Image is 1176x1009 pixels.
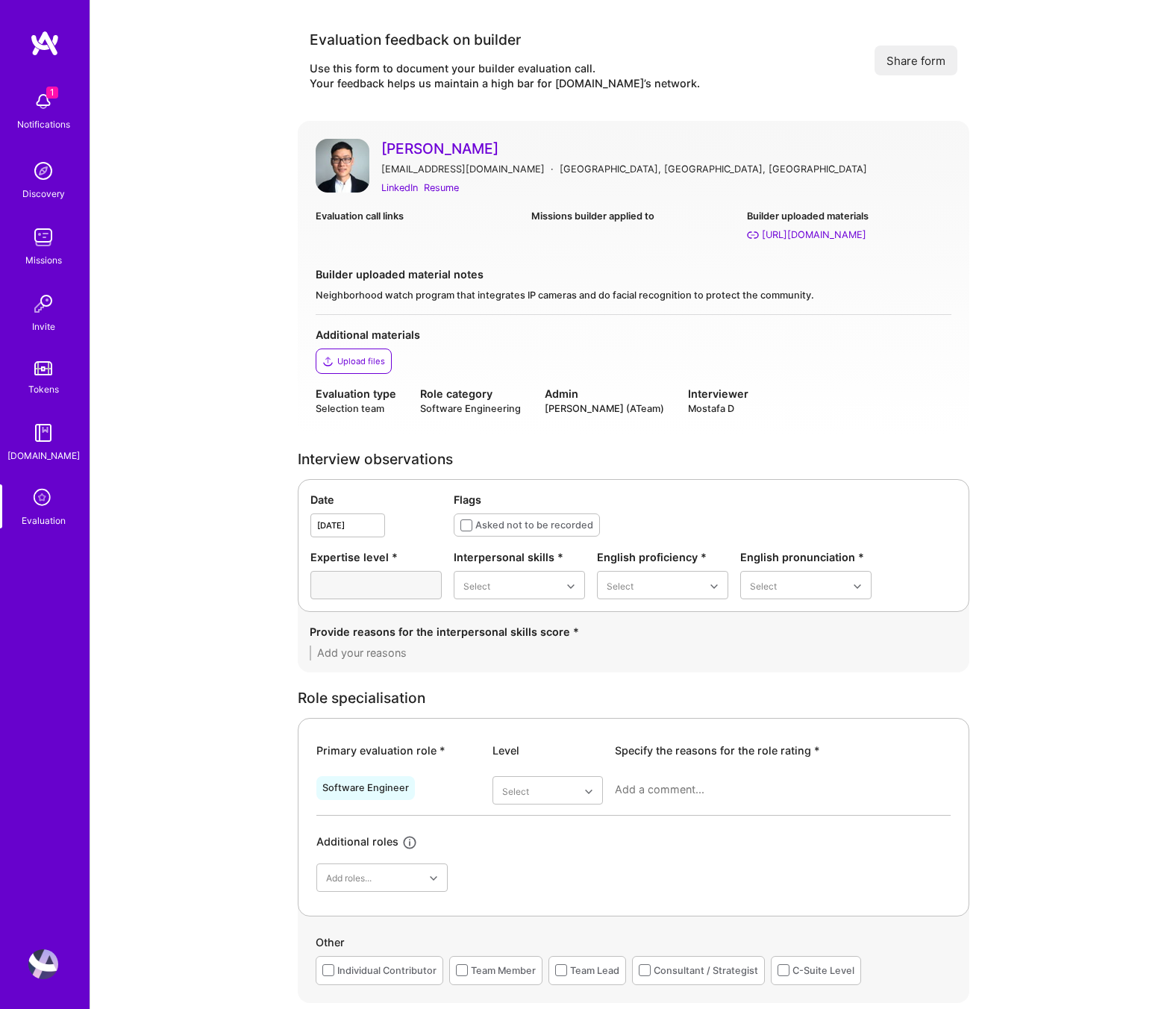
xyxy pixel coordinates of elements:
div: Missions [25,252,62,268]
img: Invite [28,289,58,319]
img: User Avatar [316,139,369,193]
div: Software Engineering [420,402,521,416]
div: Additional materials [316,327,951,343]
div: Asked not to be recorded [475,517,593,533]
div: Missions builder applied to [531,208,735,224]
div: · [551,161,554,177]
div: Specify the reasons for the role rating * [615,743,951,758]
img: tokens [34,361,52,375]
a: [PERSON_NAME] [381,139,951,158]
div: Select [502,783,529,799]
div: Software Engineer [322,782,409,794]
div: Neighborhood watch program that integrates IP cameras and do facial recognition to protect the co... [316,288,951,302]
i: https://gitlab.com/gongybable/NWP [747,229,759,241]
div: Tokens [28,381,59,397]
img: guide book [28,418,58,448]
div: Consultant / Strategist [654,963,758,978]
i: icon Chevron [430,875,437,882]
div: C-Suite Level [792,963,854,978]
div: Selection team [316,402,396,416]
div: Evaluation call links [316,208,519,224]
img: teamwork [28,222,58,252]
div: https://gitlab.com/gongybable/NWP [762,227,866,243]
i: icon SelectionTeam [29,484,57,513]
div: Role specialisation [298,690,969,706]
div: [PERSON_NAME] (ATeam) [545,402,664,416]
div: Use this form to document your builder evaluation call. Your feedback helps us maintain a high ba... [310,61,700,91]
div: Mostafa D [688,402,748,416]
i: icon Chevron [710,583,718,590]
div: Expertise level * [310,549,442,565]
img: discovery [28,156,58,186]
i: icon Chevron [567,583,575,590]
div: Provide reasons for the interpersonal skills score * [310,624,957,640]
div: Primary evaluation role * [316,743,481,758]
div: Interviewer [688,386,748,402]
div: English pronunciation * [740,549,872,565]
a: Resume [424,180,459,196]
div: Individual Contributor [337,963,437,978]
div: Flags [454,492,957,507]
i: icon Chevron [854,583,861,590]
div: Admin [545,386,664,402]
div: Team Member [471,963,536,978]
div: Discovery [22,186,65,202]
i: icon Upload2 [322,355,334,367]
div: Other [316,934,951,956]
div: Evaluation feedback on builder [310,30,700,49]
div: Evaluation [22,513,66,528]
div: Select [463,578,490,593]
div: Select [750,578,777,593]
div: Invite [32,319,55,334]
div: Notifications [17,116,70,132]
div: English proficiency * [597,549,728,565]
a: User Avatar [316,139,369,196]
div: Date [310,492,442,507]
a: [URL][DOMAIN_NAME] [747,227,951,243]
div: Role category [420,386,521,402]
div: Team Lead [570,963,619,978]
a: LinkedIn [381,180,418,196]
img: logo [30,30,60,57]
span: 1 [46,87,58,99]
div: Builder uploaded material notes [316,266,951,282]
div: Interpersonal skills * [454,549,585,565]
i: icon Chevron [585,788,592,796]
div: [GEOGRAPHIC_DATA], [GEOGRAPHIC_DATA], [GEOGRAPHIC_DATA] [560,161,867,177]
div: Add roles... [326,870,372,886]
div: Builder uploaded materials [747,208,951,224]
div: [EMAIL_ADDRESS][DOMAIN_NAME] [381,161,545,177]
img: User Avatar [28,949,58,979]
img: bell [28,87,58,116]
div: Level [492,743,603,758]
a: User Avatar [25,949,62,979]
button: Share form [875,46,957,75]
div: Interview observations [298,452,969,467]
div: Evaluation type [316,386,396,402]
div: Select [607,578,634,593]
div: [DOMAIN_NAME] [7,448,80,463]
i: icon Info [401,834,419,852]
div: Additional roles [316,834,398,851]
div: Upload files [337,355,385,367]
